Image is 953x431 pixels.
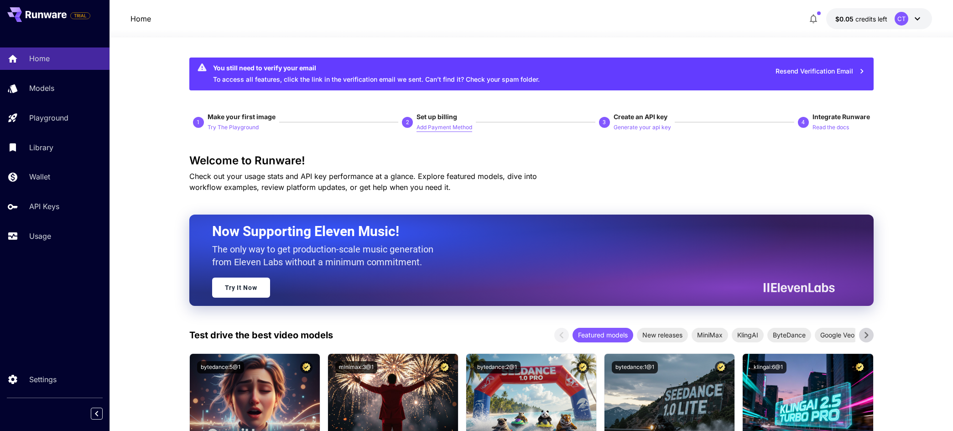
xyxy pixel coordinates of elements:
a: Home [130,13,151,24]
div: New releases [637,328,688,342]
button: Certified Model – Vetted for best performance and includes a commercial license. [577,361,589,373]
span: TRIAL [71,12,90,19]
div: KlingAI [732,328,764,342]
span: KlingAI [732,330,764,340]
div: You still need to verify your email [213,63,540,73]
span: Featured models [573,330,633,340]
button: bytedance:5@1 [197,361,244,373]
p: Home [29,53,50,64]
button: $0.05CT [826,8,932,29]
button: Add Payment Method [417,121,472,132]
p: Add Payment Method [417,123,472,132]
button: minimax:3@1 [335,361,377,373]
nav: breadcrumb [130,13,151,24]
div: Google Veo [815,328,860,342]
p: Library [29,142,53,153]
button: Collapse sidebar [91,408,103,420]
p: Test drive the best video models [189,328,333,342]
p: 1 [197,118,200,126]
p: Models [29,83,54,94]
div: CT [895,12,908,26]
p: Try The Playground [208,123,259,132]
button: Try The Playground [208,121,259,132]
p: Read the docs [812,123,849,132]
p: The only way to get production-scale music generation from Eleven Labs without a minimum commitment. [212,243,440,268]
h2: Now Supporting Eleven Music! [212,223,828,240]
p: 2 [406,118,409,126]
button: Read the docs [812,121,849,132]
button: klingai:6@1 [750,361,786,373]
div: MiniMax [692,328,728,342]
button: bytedance:2@1 [474,361,521,373]
p: 3 [603,118,606,126]
p: Settings [29,374,57,385]
span: Integrate Runware [812,113,870,121]
div: Featured models [573,328,633,342]
p: 4 [802,118,805,126]
p: API Keys [29,201,59,212]
span: Create an API key [614,113,667,121]
span: Make your first image [208,113,276,121]
button: bytedance:1@1 [612,361,658,373]
span: New releases [637,330,688,340]
span: credits left [855,15,887,23]
div: ByteDance [767,328,811,342]
p: Wallet [29,171,50,182]
button: Generate your api key [614,121,671,132]
span: Check out your usage stats and API key performance at a glance. Explore featured models, dive int... [189,172,537,192]
span: $0.05 [835,15,855,23]
h3: Welcome to Runware! [189,154,874,167]
span: ByteDance [767,330,811,340]
span: Add your payment card to enable full platform functionality. [70,10,90,21]
button: Resend Verification Email [771,62,870,81]
div: Collapse sidebar [98,405,109,422]
button: Certified Model – Vetted for best performance and includes a commercial license. [854,361,866,373]
button: Certified Model – Vetted for best performance and includes a commercial license. [300,361,312,373]
div: To access all features, click the link in the verification email we sent. Can’t find it? Check yo... [213,60,540,88]
span: Set up billing [417,113,457,121]
p: Playground [29,112,68,123]
div: $0.05 [835,14,887,24]
button: Certified Model – Vetted for best performance and includes a commercial license. [715,361,727,373]
span: Google Veo [815,330,860,340]
p: Usage [29,231,51,242]
button: Certified Model – Vetted for best performance and includes a commercial license. [438,361,451,373]
span: MiniMax [692,330,728,340]
a: Try It Now [212,278,270,298]
p: Generate your api key [614,123,671,132]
